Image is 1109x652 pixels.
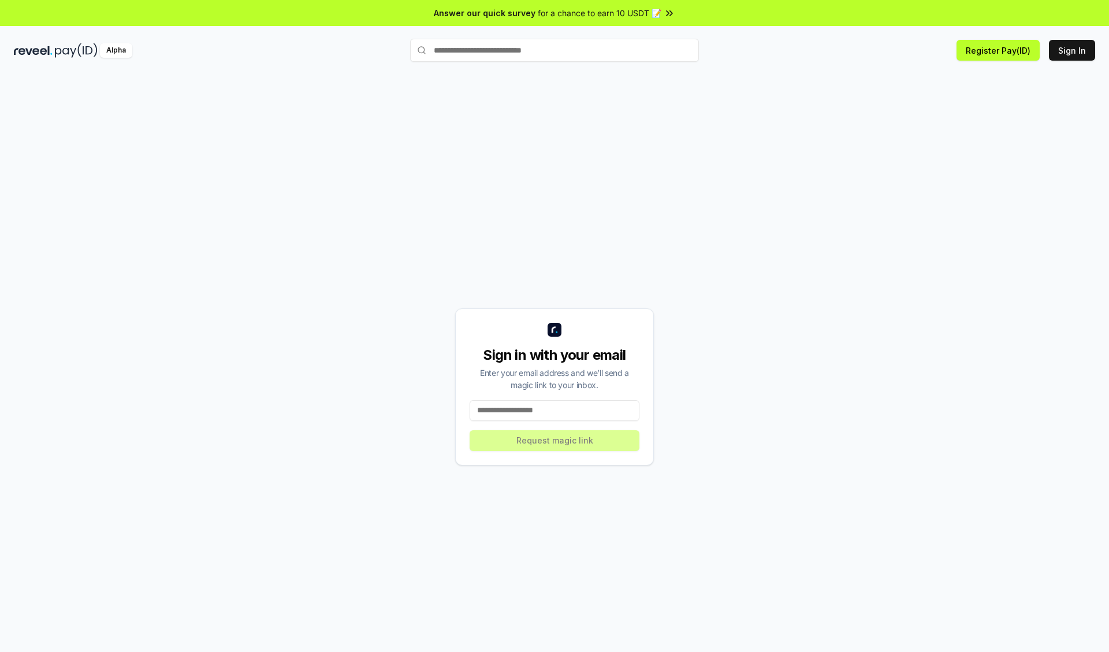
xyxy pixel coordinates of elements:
div: Enter your email address and we’ll send a magic link to your inbox. [470,367,639,391]
button: Register Pay(ID) [957,40,1040,61]
img: reveel_dark [14,43,53,58]
div: Sign in with your email [470,346,639,364]
button: Sign In [1049,40,1095,61]
span: Answer our quick survey [434,7,535,19]
div: Alpha [100,43,132,58]
img: logo_small [548,323,561,337]
img: pay_id [55,43,98,58]
span: for a chance to earn 10 USDT 📝 [538,7,661,19]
